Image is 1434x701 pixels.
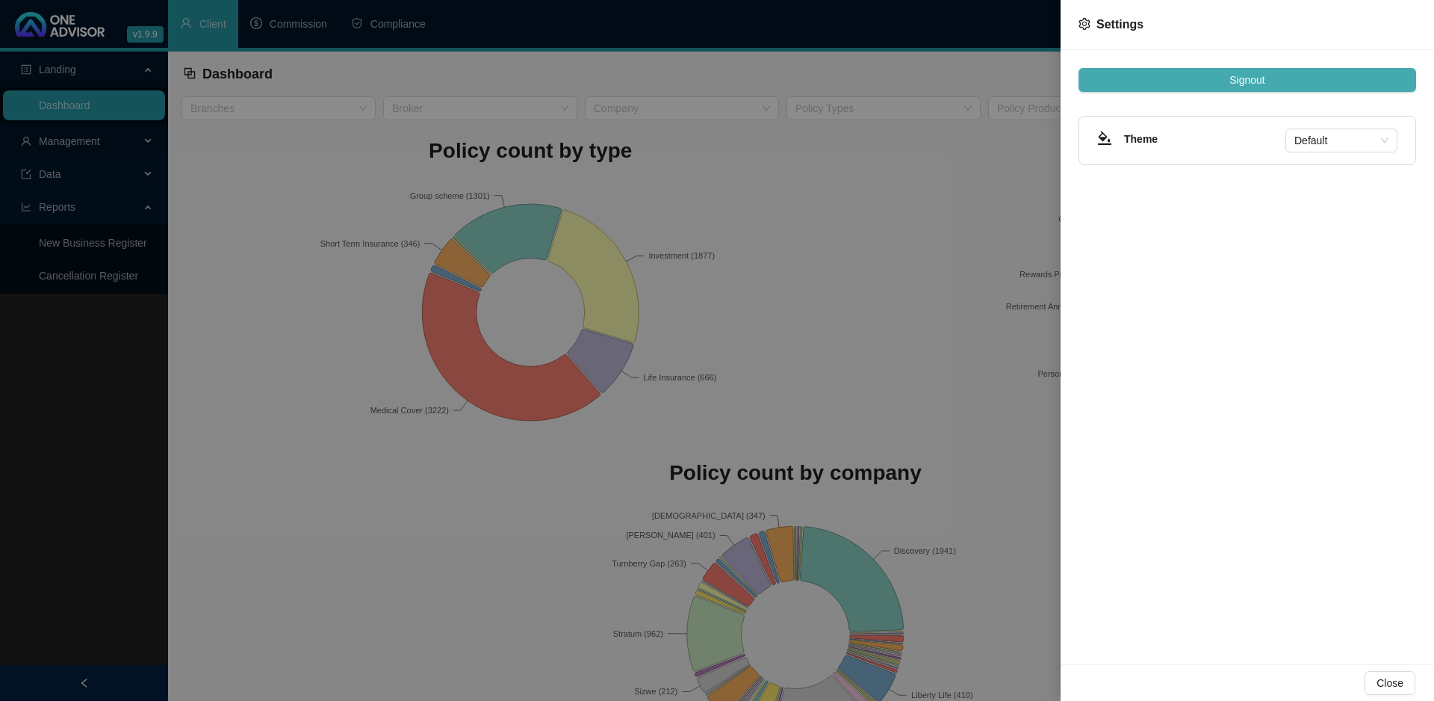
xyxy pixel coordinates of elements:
[1078,18,1090,30] span: setting
[1097,131,1112,146] span: bg-colors
[1124,131,1285,147] h4: Theme
[1294,129,1388,152] span: Default
[1229,72,1264,88] span: Signout
[1365,671,1415,695] button: Close
[1376,675,1403,691] span: Close
[1096,18,1143,31] span: Settings
[1078,68,1416,92] button: Signout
